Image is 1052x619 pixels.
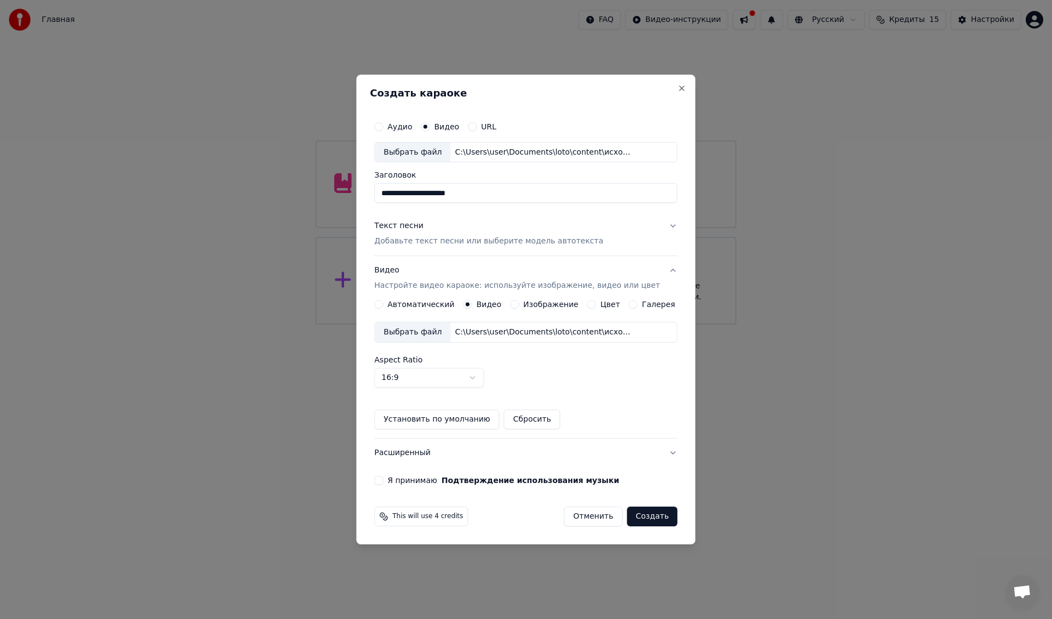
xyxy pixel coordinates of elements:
label: Цвет [601,300,620,308]
p: Добавьте текст песни или выберите модель автотекста [374,236,603,247]
button: Я принимаю [442,476,619,484]
p: Настройте видео караоке: используйте изображение, видео или цвет [374,280,660,291]
button: Расширенный [374,439,677,467]
label: Заголовок [374,172,677,179]
div: C:\Users\user\Documents\loto\content\исходники\[PERSON_NAME] - Жить в кайф.mp4 [450,147,637,158]
div: Выбрать файл [375,322,450,342]
div: C:\Users\user\Documents\loto\content\исходники\[PERSON_NAME] - Жить в кайф.mp4 [450,327,637,338]
label: Аудио [387,123,412,130]
div: Текст песни [374,221,424,232]
button: Установить по умолчанию [374,410,499,429]
label: Aspect Ratio [374,356,677,364]
label: URL [481,123,496,130]
span: This will use 4 credits [392,512,463,521]
h2: Создать караоке [370,88,682,98]
button: Создать [627,507,677,526]
button: Сбросить [504,410,561,429]
div: Видео [374,265,660,292]
div: ВидеоНастройте видео караоке: используйте изображение, видео или цвет [374,300,677,438]
div: Выбрать файл [375,143,450,162]
button: Отменить [564,507,622,526]
label: Галерея [642,300,676,308]
button: Текст песниДобавьте текст песни или выберите модель автотекста [374,212,677,256]
label: Видео [476,300,501,308]
label: Автоматический [387,300,454,308]
button: ВидеоНастройте видео караоке: используйте изображение, видео или цвет [374,257,677,300]
label: Изображение [523,300,579,308]
label: Я принимаю [387,476,619,484]
label: Видео [434,123,459,130]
